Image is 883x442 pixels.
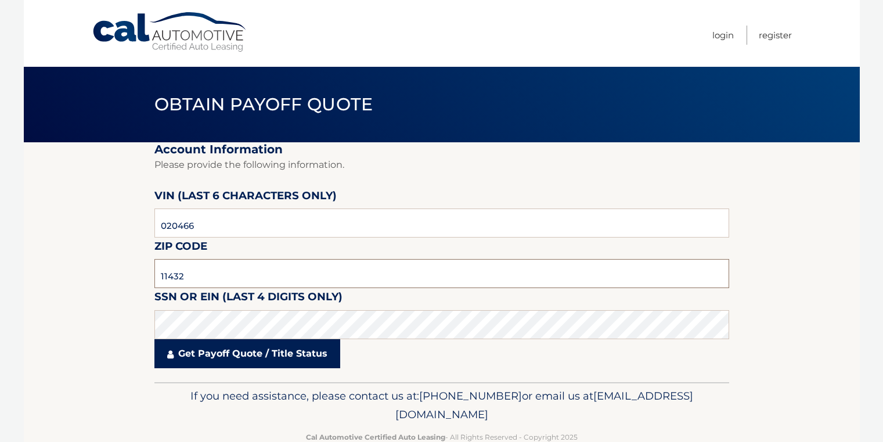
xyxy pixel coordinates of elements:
a: Cal Automotive [92,12,248,53]
a: Login [712,26,734,45]
label: VIN (last 6 characters only) [154,187,337,209]
span: Obtain Payoff Quote [154,94,373,115]
a: Get Payoff Quote / Title Status [154,339,340,368]
label: SSN or EIN (last 4 digits only) [154,288,343,310]
span: [PHONE_NUMBER] [419,389,522,403]
label: Zip Code [154,238,207,259]
h2: Account Information [154,142,729,157]
a: Register [759,26,792,45]
strong: Cal Automotive Certified Auto Leasing [306,433,445,441]
p: Please provide the following information. [154,157,729,173]
p: If you need assistance, please contact us at: or email us at [162,387,722,424]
